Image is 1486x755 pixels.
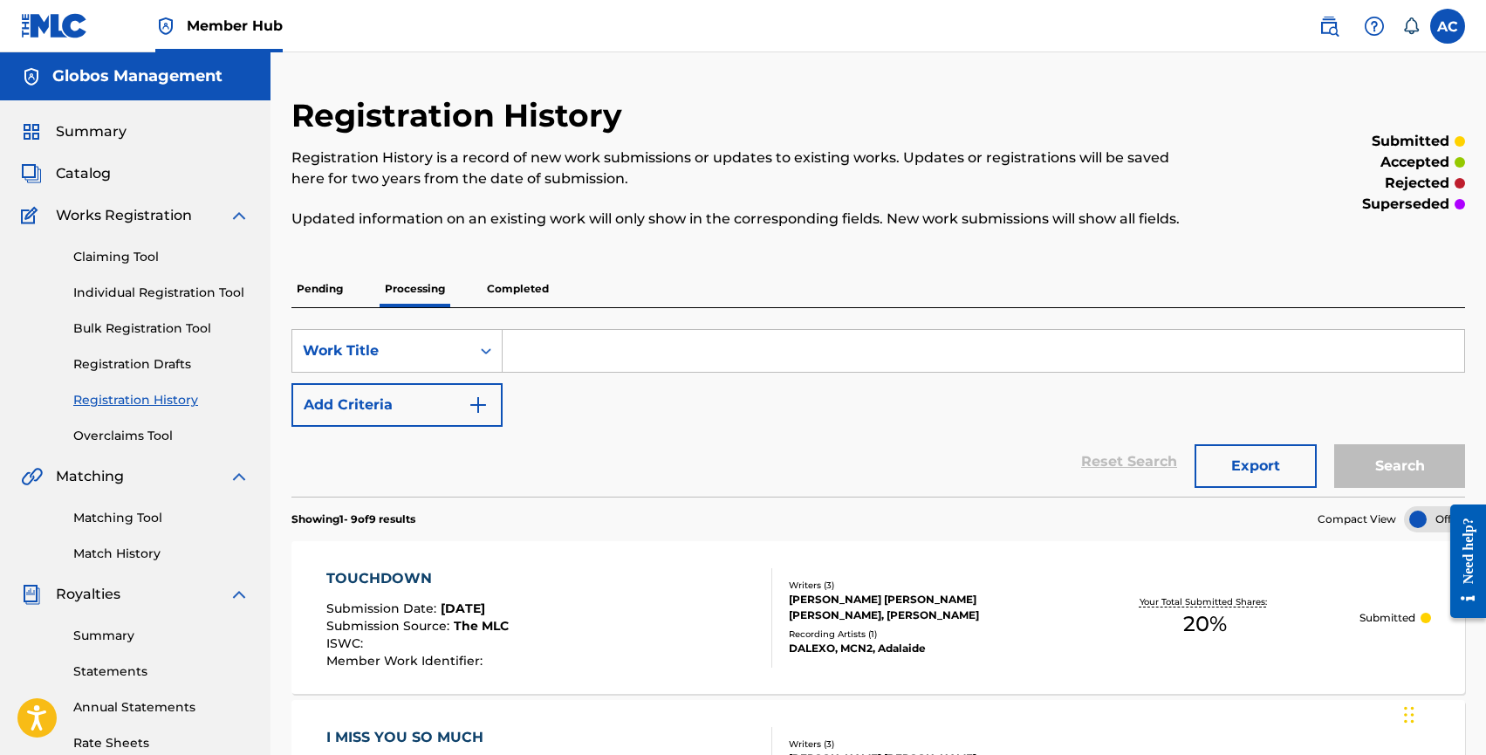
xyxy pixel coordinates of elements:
[155,16,176,37] img: Top Rightsholder
[21,584,42,605] img: Royalties
[1404,689,1414,741] div: Trascina
[1195,444,1317,488] button: Export
[326,653,487,669] span: Member Work Identifier :
[291,541,1465,694] a: TOUCHDOWNSubmission Date:[DATE]Submission Source:The MLCISWC:Member Work Identifier:Writers (3)[P...
[21,163,111,184] a: CatalogCatalog
[468,395,489,415] img: 9d2ae6d4665cec9f34b9.svg
[56,163,111,184] span: Catalog
[441,601,485,616] span: [DATE]
[21,13,88,38] img: MLC Logo
[56,121,127,142] span: Summary
[1357,9,1392,44] div: Help
[789,592,1051,623] div: [PERSON_NAME] [PERSON_NAME] [PERSON_NAME], [PERSON_NAME]
[21,205,44,226] img: Works Registration
[291,96,631,135] h2: Registration History
[73,284,250,302] a: Individual Registration Tool
[291,383,503,427] button: Add Criteria
[326,618,454,634] span: Submission Source :
[73,698,250,717] a: Annual Statements
[1399,671,1486,755] div: Widget chat
[56,205,192,226] span: Works Registration
[454,618,509,634] span: The MLC
[73,391,250,409] a: Registration History
[380,271,450,307] p: Processing
[56,466,124,487] span: Matching
[1362,194,1449,215] p: superseded
[21,466,43,487] img: Matching
[229,466,250,487] img: expand
[1318,16,1339,37] img: search
[1140,595,1271,608] p: Your Total Submitted Shares:
[73,662,250,681] a: Statements
[1402,17,1420,35] div: Notifications
[1430,9,1465,44] div: User Menu
[21,163,42,184] img: Catalog
[789,579,1051,592] div: Writers ( 3 )
[73,355,250,374] a: Registration Drafts
[291,329,1465,497] form: Search Form
[291,209,1195,230] p: Updated information on an existing work will only show in the corresponding fields. New work subm...
[21,121,42,142] img: Summary
[291,271,348,307] p: Pending
[73,734,250,752] a: Rate Sheets
[326,568,509,589] div: TOUCHDOWN
[21,121,127,142] a: SummarySummary
[73,627,250,645] a: Summary
[73,545,250,563] a: Match History
[326,727,509,748] div: I MISS YOU SO MUCH
[56,584,120,605] span: Royalties
[1311,9,1346,44] a: Public Search
[789,628,1051,641] div: Recording Artists ( 1 )
[73,509,250,527] a: Matching Tool
[326,635,367,651] span: ISWC :
[482,271,554,307] p: Completed
[789,738,1051,751] div: Writers ( 3 )
[229,205,250,226] img: expand
[52,66,223,86] h5: Globos Management
[1399,671,1486,755] iframe: Chat Widget
[1359,610,1415,626] p: Submitted
[229,584,250,605] img: expand
[1183,608,1227,640] span: 20 %
[789,641,1051,656] div: DALEXO, MCN2, Adalaide
[1318,511,1396,527] span: Compact View
[1437,491,1486,632] iframe: Resource Center
[1364,16,1385,37] img: help
[21,66,42,87] img: Accounts
[73,248,250,266] a: Claiming Tool
[73,427,250,445] a: Overclaims Tool
[303,340,460,361] div: Work Title
[187,16,283,36] span: Member Hub
[291,148,1195,189] p: Registration History is a record of new work submissions or updates to existing works. Updates or...
[1372,131,1449,152] p: submitted
[1385,173,1449,194] p: rejected
[1380,152,1449,173] p: accepted
[326,601,441,616] span: Submission Date :
[291,511,415,527] p: Showing 1 - 9 of 9 results
[73,319,250,338] a: Bulk Registration Tool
